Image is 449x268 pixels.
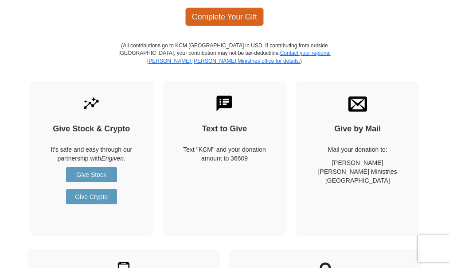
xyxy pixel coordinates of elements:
[311,158,404,185] p: [PERSON_NAME] [PERSON_NAME] Ministries [GEOGRAPHIC_DATA]
[82,94,101,113] img: give-by-stock.svg
[101,155,125,162] i: Engiven.
[311,124,404,134] h4: Give by Mail
[215,94,234,113] img: text-to-give.svg
[348,94,367,113] img: envelope.svg
[185,8,264,26] span: Complete Your Gift
[178,145,271,163] div: Text "KCM" and your donation amount to 36609
[147,50,331,64] a: Contact your regional [PERSON_NAME] [PERSON_NAME] Ministries office for details.
[45,145,138,163] p: It's safe and easy through our partnership with
[66,189,117,204] a: Give Crypto
[178,124,271,134] h4: Text to Give
[45,124,138,134] h4: Give Stock & Crypto
[66,167,117,182] a: Give Stock
[311,145,404,154] p: Mail your donation to:
[118,42,331,80] p: (All contributions go to KCM [GEOGRAPHIC_DATA] in USD. If contributing from outside [GEOGRAPHIC_D...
